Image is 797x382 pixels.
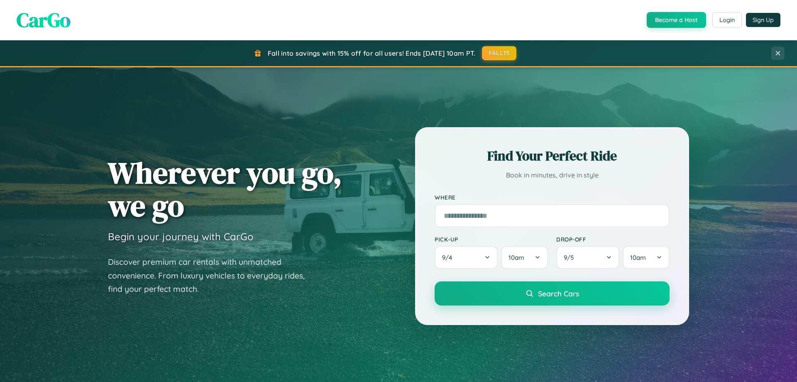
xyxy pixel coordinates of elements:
[623,246,670,269] button: 10am
[746,13,780,27] button: Sign Up
[442,254,456,261] span: 9 / 4
[435,194,670,201] label: Where
[435,169,670,181] p: Book in minutes, drive in style
[108,255,315,296] p: Discover premium car rentals with unmatched convenience. From luxury vehicles to everyday rides, ...
[556,246,619,269] button: 9/5
[501,246,548,269] button: 10am
[108,230,254,243] h3: Begin your journey with CarGo
[509,254,524,261] span: 10am
[268,49,476,57] span: Fall into savings with 15% off for all users! Ends [DATE] 10am PT.
[712,12,742,27] button: Login
[647,12,706,28] button: Become a Host
[435,281,670,306] button: Search Cars
[108,156,342,222] h1: Wherever you go, we go
[435,147,670,165] h2: Find Your Perfect Ride
[435,246,498,269] button: 9/4
[564,254,578,261] span: 9 / 5
[556,236,670,243] label: Drop-off
[630,254,646,261] span: 10am
[482,46,517,60] button: FALL15
[538,289,579,298] span: Search Cars
[435,236,548,243] label: Pick-up
[17,6,71,34] span: CarGo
